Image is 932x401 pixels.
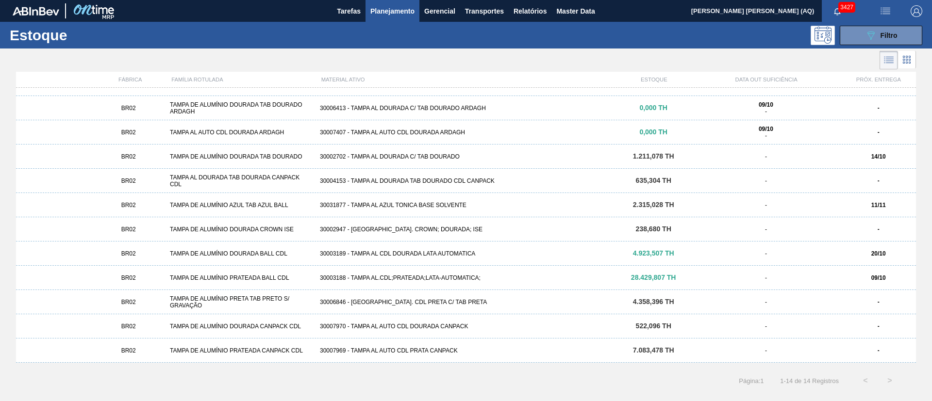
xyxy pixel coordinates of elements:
[765,108,767,115] span: -
[166,250,316,257] div: TAMPA DE ALUMÍNIO DOURADA BALL CDL
[316,202,616,209] div: 30031877 - TAMPA AL AZUL TONICA BASE SOLVENTE
[871,250,886,257] strong: 20/10
[878,369,902,393] button: >
[639,104,667,112] span: 0,000 TH
[121,347,136,354] span: BR02
[121,323,136,330] span: BR02
[841,77,916,82] div: PRÓX. ENTREGA
[765,250,767,257] span: -
[639,128,667,136] span: 0,000 TH
[316,347,616,354] div: 30007969 - TAMPA AL AUTO CDL PRATA CANPACK
[166,295,316,309] div: TAMPA DE ALUMÍNIO PRETA TAB PRETO S/ GRAVAÇÃO
[13,7,59,16] img: TNhmsLtSVTkK8tSr43FrP2fwEKptu5GPRR3wAAAABJRU5ErkJggg==
[166,202,316,209] div: TAMPA DE ALUMÍNIO AZUL TAB AZUL BALL
[633,201,674,209] span: 2.315,028 TH
[880,51,898,69] div: Visão em Lista
[765,274,767,281] span: -
[881,32,898,39] span: Filtro
[316,299,616,305] div: 30006846 - [GEOGRAPHIC_DATA]. CDL PRETA C/ TAB PRETA
[166,153,316,160] div: TAMPA DE ALUMÍNIO DOURADA TAB DOURADO
[167,77,317,82] div: FAMÍLIA ROTULADA
[840,26,922,45] button: Filtro
[166,226,316,233] div: TAMPA DE ALUMÍNIO DOURADA CROWN ISE
[316,226,616,233] div: 30002947 - [GEOGRAPHIC_DATA]. CROWN; DOURADA; ISE
[878,105,880,112] strong: -
[759,101,773,108] strong: 09/10
[880,5,891,17] img: userActions
[911,5,922,17] img: Logout
[871,274,886,281] strong: 09/10
[759,126,773,132] strong: 09/10
[822,4,853,18] button: Notificações
[93,77,167,82] div: FÁBRICA
[166,174,316,188] div: TAMPA AL DOURADA TAB DOURADA CANPACK CDL
[166,129,316,136] div: TAMPA AL AUTO CDL DOURADA ARDAGH
[631,273,676,281] span: 28.429,807 TH
[691,77,841,82] div: DATA OUT SUFICIÊNCIA
[616,77,691,82] div: ESTOQUE
[316,323,616,330] div: 30007970 - TAMPA AL AUTO CDL DOURADA CANPACK
[811,26,835,45] div: Pogramando: nenhum usuário selecionado
[878,323,880,330] strong: -
[166,323,316,330] div: TAMPA DE ALUMÍNIO DOURADA CANPACK CDL
[514,5,547,17] span: Relatórios
[316,153,616,160] div: 30002702 - TAMPA AL DOURADA C/ TAB DOURADO
[121,129,136,136] span: BR02
[121,105,136,112] span: BR02
[166,347,316,354] div: TAMPA DE ALUMÍNIO PRATEADA CANPACK CDL
[636,322,671,330] span: 522,096 TH
[121,250,136,257] span: BR02
[765,323,767,330] span: -
[121,153,136,160] span: BR02
[370,5,415,17] span: Planejamento
[633,298,674,305] span: 4.358,396 TH
[765,347,767,354] span: -
[316,177,616,184] div: 30004153 - TAMPA AL DOURADA TAB DOURADO CDL CANPACK
[765,299,767,305] span: -
[316,250,616,257] div: 30003189 - TAMPA AL CDL DOURADA LATA AUTOMATICA
[424,5,455,17] span: Gerencial
[878,299,880,305] strong: -
[121,226,136,233] span: BR02
[316,274,616,281] div: 30003188 - TAMPA AL.CDL;PRATEADA;LATA-AUTOMATICA;
[779,377,839,385] span: 1 - 14 de 14 Registros
[898,51,916,69] div: Visão em Cards
[871,202,886,209] strong: 11/11
[765,153,767,160] span: -
[465,5,504,17] span: Transportes
[633,346,674,354] span: 7.083,478 TH
[556,5,595,17] span: Master Data
[878,129,880,136] strong: -
[633,249,674,257] span: 4.923,507 TH
[838,2,855,13] span: 3427
[316,129,616,136] div: 30007407 - TAMPA AL AUTO CDL DOURADA ARDAGH
[121,177,136,184] span: BR02
[878,177,880,184] strong: -
[337,5,361,17] span: Tarefas
[878,347,880,354] strong: -
[317,77,617,82] div: MATERIAL ATIVO
[878,226,880,233] strong: -
[166,101,316,115] div: TAMPA DE ALUMÍNIO DOURADA TAB DOURADO ARDAGH
[121,274,136,281] span: BR02
[316,105,616,112] div: 30006413 - TAMPA AL DOURADA C/ TAB DOURADO ARDAGH
[765,132,767,139] span: -
[871,153,886,160] strong: 14/10
[853,369,878,393] button: <
[765,202,767,209] span: -
[10,30,155,41] h1: Estoque
[636,225,671,233] span: 238,680 TH
[121,202,136,209] span: BR02
[121,299,136,305] span: BR02
[633,152,674,160] span: 1.211,078 TH
[765,226,767,233] span: -
[765,177,767,184] span: -
[739,377,764,385] span: Página : 1
[636,176,671,184] span: 635,304 TH
[166,274,316,281] div: TAMPA DE ALUMÍNIO PRATEADA BALL CDL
